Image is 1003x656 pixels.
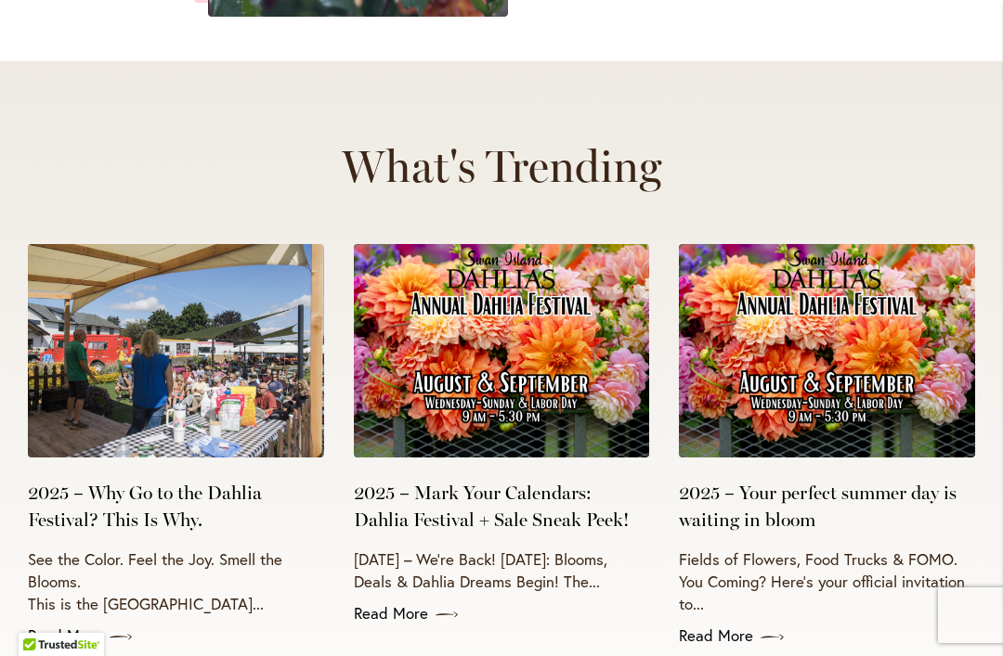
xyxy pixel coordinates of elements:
[28,480,324,534] a: 2025 – Why Go to the Dahlia Festival? This Is Why.
[28,548,324,615] p: See the Color. Feel the Joy. Smell the Blooms. This is the [GEOGRAPHIC_DATA]...
[679,244,975,457] img: 2025 Annual Dahlias Festival Poster
[354,480,650,534] a: 2025 – Mark Your Calendars: Dahlia Festival + Sale Sneak Peek!
[28,244,324,457] img: Dahlia Lecture
[354,548,650,593] p: [DATE] – We’re Back! [DATE]: Blooms, Deals & Dahlia Dreams Begin! The...
[679,480,975,534] a: 2025 – Your perfect summer day is waiting in bloom
[679,548,975,615] p: Fields of Flowers, Food Trucks & FOMO. You Coming? Here’s your official invitation to...
[22,140,981,192] h2: What's Trending
[354,244,650,457] img: 2025 Annual Dahlias Festival Poster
